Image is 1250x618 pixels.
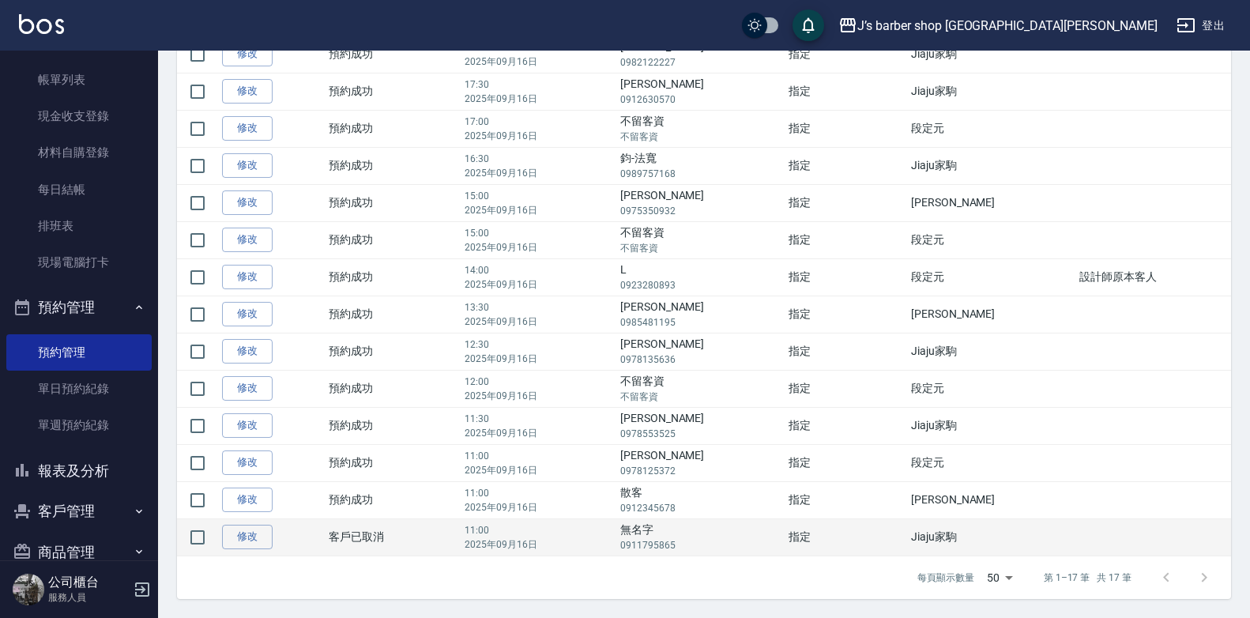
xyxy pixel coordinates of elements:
p: 0978125372 [620,464,781,478]
p: 16:30 [465,152,612,166]
td: 預約成功 [325,258,461,296]
td: [PERSON_NAME] [616,296,785,333]
td: 段定元 [907,110,1075,147]
p: 2025年09月16日 [465,537,612,552]
button: J’s barber shop [GEOGRAPHIC_DATA][PERSON_NAME] [832,9,1164,42]
p: 14:00 [465,263,612,277]
td: 預約成功 [325,221,461,258]
button: 報表及分析 [6,450,152,492]
p: 2025年09月16日 [465,277,612,292]
p: 13:30 [465,300,612,315]
td: 預約成功 [325,333,461,370]
td: 指定 [785,296,907,333]
p: 0978135636 [620,352,781,367]
td: Jiaju家駒 [907,333,1075,370]
p: 0982122227 [620,55,781,70]
button: save [793,9,824,41]
p: 不留客資 [620,390,781,404]
a: 材料自購登錄 [6,134,152,171]
a: 單週預約紀錄 [6,407,152,443]
p: 2025年09月16日 [465,129,612,143]
a: 修改 [222,153,273,178]
a: 修改 [222,488,273,512]
a: 修改 [222,376,273,401]
p: 2025年09月16日 [465,203,612,217]
td: [PERSON_NAME] [616,444,785,481]
td: 指定 [785,36,907,73]
td: [PERSON_NAME] [907,296,1075,333]
td: 預約成功 [325,444,461,481]
td: 不留客資 [616,110,785,147]
p: 0989757168 [620,167,781,181]
td: 指定 [785,370,907,407]
a: 修改 [222,525,273,549]
td: Jiaju家駒 [907,518,1075,556]
p: 2025年09月16日 [465,426,612,440]
td: 指定 [785,333,907,370]
td: L [616,258,785,296]
a: 每日結帳 [6,171,152,208]
p: 17:00 [465,115,612,129]
td: 指定 [785,444,907,481]
td: 預約成功 [325,481,461,518]
td: [PERSON_NAME] [616,73,785,110]
td: 預約成功 [325,184,461,221]
p: 2025年09月16日 [465,315,612,329]
td: 預約成功 [325,370,461,407]
p: 0912345678 [620,501,781,515]
h5: 公司櫃台 [48,575,129,590]
a: 修改 [222,228,273,252]
p: 15:00 [465,189,612,203]
td: 無名字 [616,518,785,556]
td: 客戶已取消 [325,518,461,556]
p: 11:00 [465,523,612,537]
td: 段定元 [907,370,1075,407]
a: 排班表 [6,208,152,244]
p: 2025年09月16日 [465,352,612,366]
p: 2025年09月16日 [465,500,612,514]
p: 服務人員 [48,590,129,605]
td: 預約成功 [325,407,461,444]
td: 段定元 [907,258,1075,296]
a: 單日預約紀錄 [6,371,152,407]
td: 指定 [785,73,907,110]
td: 指定 [785,184,907,221]
p: 12:30 [465,337,612,352]
p: 0912630570 [620,92,781,107]
a: 修改 [222,116,273,141]
img: Person [13,574,44,605]
td: 預約成功 [325,296,461,333]
td: Jiaju家駒 [907,73,1075,110]
p: 0911795865 [620,538,781,552]
td: 鈞-法寬 [616,147,785,184]
a: 修改 [222,302,273,326]
button: 客戶管理 [6,491,152,532]
td: 預約成功 [325,73,461,110]
td: Jiaju家駒 [907,407,1075,444]
p: 11:30 [465,412,612,426]
td: 預約成功 [325,147,461,184]
td: Jiaju家駒 [907,147,1075,184]
p: 15:00 [465,226,612,240]
button: 登出 [1170,11,1231,40]
td: 指定 [785,110,907,147]
p: 2025年09月16日 [465,55,612,69]
p: 2025年09月16日 [465,92,612,106]
td: 指定 [785,481,907,518]
a: 修改 [222,42,273,66]
td: [PERSON_NAME] [616,184,785,221]
td: 散客 [616,481,785,518]
td: 指定 [785,147,907,184]
td: 預約成功 [325,110,461,147]
td: 指定 [785,407,907,444]
td: [PERSON_NAME] [616,333,785,370]
a: 修改 [222,450,273,475]
td: 段定元 [907,221,1075,258]
img: Logo [19,14,64,34]
td: Jiaju家駒 [907,36,1075,73]
td: 指定 [785,258,907,296]
td: 指定 [785,221,907,258]
p: 不留客資 [620,130,781,144]
div: 50 [981,556,1018,599]
a: 修改 [222,339,273,364]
